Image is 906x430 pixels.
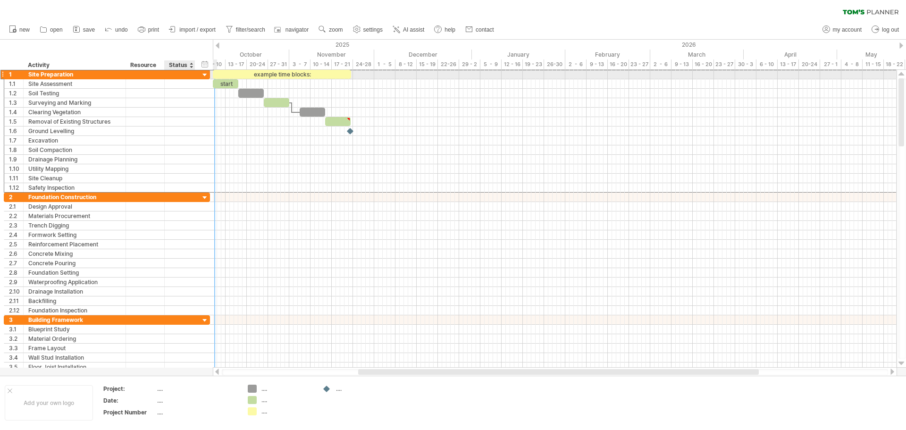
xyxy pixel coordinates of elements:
[671,59,693,69] div: 9 - 13
[289,50,374,59] div: November 2025
[714,59,735,69] div: 23 - 27
[236,26,265,33] span: filter/search
[544,59,565,69] div: 26-30
[28,155,121,164] div: Drainage Planning
[167,24,218,36] a: import / export
[565,50,650,59] div: February 2026
[374,50,472,59] div: December 2025
[9,315,23,324] div: 3
[28,89,121,98] div: Soil Testing
[28,230,121,239] div: Formwork Setting
[28,70,121,79] div: Site Preparation
[83,26,95,33] span: save
[19,26,30,33] span: new
[587,59,608,69] div: 9 - 13
[329,26,343,33] span: zoom
[28,183,121,192] div: Safety Inspection
[820,24,864,36] a: my account
[247,59,268,69] div: 20-24
[310,59,332,69] div: 10 - 14
[756,59,778,69] div: 6 - 10
[351,24,386,36] a: settings
[157,408,236,416] div: ....
[289,59,310,69] div: 3 - 7
[28,296,121,305] div: Backfilling
[28,268,121,277] div: Foundation Setting
[102,24,131,36] a: undo
[261,396,313,404] div: ....
[417,59,438,69] div: 15 - 19
[9,268,23,277] div: 2.8
[9,145,23,154] div: 1.8
[28,136,121,145] div: Excavation
[9,230,23,239] div: 2.4
[226,59,247,69] div: 13 - 17
[5,385,93,421] div: Add your own logo
[9,202,23,211] div: 2.1
[28,259,121,268] div: Concrete Pouring
[28,174,121,183] div: Site Cleanup
[115,26,128,33] span: undo
[261,385,313,393] div: ....
[799,59,820,69] div: 20-24
[28,249,121,258] div: Concrete Mixing
[28,344,121,353] div: Frame Layout
[463,24,497,36] a: contact
[9,70,23,79] div: 1
[472,50,565,59] div: January 2026
[432,24,458,36] a: help
[261,407,313,415] div: ....
[9,221,23,230] div: 2.3
[28,211,121,220] div: Materials Procurement
[395,59,417,69] div: 8 - 12
[285,26,309,33] span: navigator
[28,325,121,334] div: Blueprint Study
[103,408,155,416] div: Project Number
[28,306,121,315] div: Foundation Inspection
[9,164,23,173] div: 1.10
[438,59,459,69] div: 22-26
[28,79,121,88] div: Site Assessment
[9,79,23,88] div: 1.1
[336,385,387,393] div: ....
[223,24,268,36] a: filter/search
[390,24,427,36] a: AI assist
[9,174,23,183] div: 1.11
[28,315,121,324] div: Building Framework
[650,50,744,59] div: March 2026
[480,59,502,69] div: 5 - 9
[268,59,289,69] div: 27 - 31
[157,385,236,393] div: ....
[213,79,238,88] div: start
[28,98,121,107] div: Surveying and Marking
[841,59,863,69] div: 4 - 8
[9,211,23,220] div: 2.2
[9,193,23,202] div: 2
[28,240,121,249] div: Reinforcement Placement
[523,59,544,69] div: 19 - 23
[9,325,23,334] div: 3.1
[374,59,395,69] div: 1 - 5
[9,240,23,249] div: 2.5
[28,202,121,211] div: Design Approval
[9,155,23,164] div: 1.9
[70,24,98,36] a: save
[204,59,226,69] div: 6 - 10
[28,117,121,126] div: Removal of Existing Structures
[744,50,837,59] div: April 2026
[316,24,345,36] a: zoom
[9,89,23,98] div: 1.2
[863,59,884,69] div: 11 - 15
[28,145,121,154] div: Soil Compaction
[332,59,353,69] div: 17 - 21
[28,108,121,117] div: Clearing Vegetation
[403,26,424,33] span: AI assist
[735,59,756,69] div: 30 - 3
[9,136,23,145] div: 1.7
[28,353,121,362] div: Wall Stud Installation
[9,259,23,268] div: 2.7
[9,296,23,305] div: 2.11
[9,306,23,315] div: 2.12
[650,59,671,69] div: 2 - 6
[28,126,121,135] div: Ground Levelling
